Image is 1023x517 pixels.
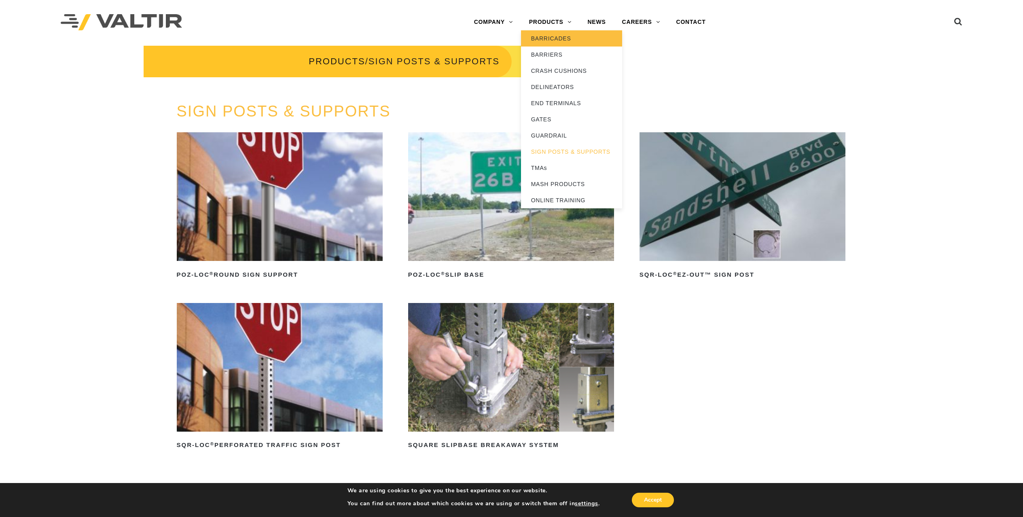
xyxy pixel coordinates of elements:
img: Valtir [61,14,182,31]
button: Accept [632,493,674,507]
h2: SQR-LOC Perforated Traffic Sign Post [177,439,383,452]
a: CAREERS [614,14,668,30]
sup: ® [441,271,445,276]
a: MASH PRODUCTS [521,176,622,192]
a: TMAs [521,160,622,176]
a: Square Slipbase Breakaway System [408,303,614,452]
a: SIGN POSTS & SUPPORTS [177,103,391,120]
a: PRODUCTS [521,14,580,30]
a: CONTACT [668,14,714,30]
a: POZ-LOC®Round Sign Support [177,132,383,281]
a: CRASH CUSHIONS [521,63,622,79]
a: GATES [521,111,622,127]
span: SIGN POSTS & SUPPORTS [369,56,500,66]
a: PRODUCTS [309,56,365,66]
a: COMPANY [466,14,521,30]
sup: ® [210,441,214,446]
a: END TERMINALS [521,95,622,111]
h2: SQR-LOC EZ-Out™ Sign Post [640,268,845,281]
h2: POZ-LOC Slip Base [408,268,614,281]
p: You can find out more about which cookies we are using or switch them off in . [347,500,600,507]
a: GUARDRAIL [521,127,622,144]
a: ONLINE TRAINING [521,192,622,208]
a: NEWS [579,14,614,30]
h2: Square Slipbase Breakaway System [408,439,614,452]
p: We are using cookies to give you the best experience on our website. [347,487,600,494]
a: DELINEATORS [521,79,622,95]
h2: POZ-LOC Round Sign Support [177,268,383,281]
a: POZ-LOC®Slip Base [408,132,614,281]
a: BARRICADES [521,30,622,47]
button: settings [575,500,598,507]
sup: ® [210,271,214,276]
a: SQR-LOC®EZ-Out™ Sign Post [640,132,845,281]
sup: ® [673,271,677,276]
a: BARRIERS [521,47,622,63]
a: SQR-LOC®Perforated Traffic Sign Post [177,303,383,452]
a: SIGN POSTS & SUPPORTS [521,144,622,160]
